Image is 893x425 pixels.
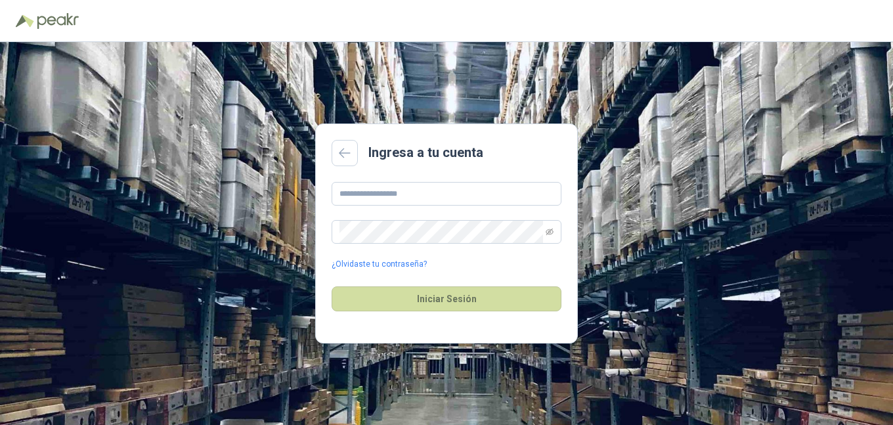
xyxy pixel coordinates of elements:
a: ¿Olvidaste tu contraseña? [332,258,427,271]
img: Peakr [37,13,79,29]
h2: Ingresa a tu cuenta [368,143,483,163]
span: eye-invisible [546,228,554,236]
button: Iniciar Sesión [332,286,561,311]
img: Logo [16,14,34,28]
